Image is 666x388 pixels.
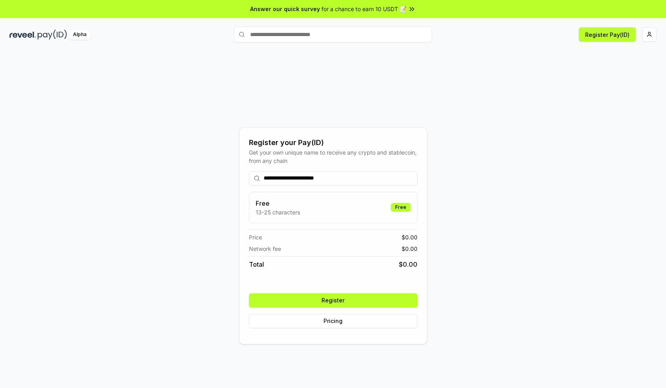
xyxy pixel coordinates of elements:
span: Answer our quick survey [250,5,320,13]
div: Register your Pay(ID) [249,137,417,148]
button: Pricing [249,314,417,328]
button: Register Pay(ID) [579,27,636,42]
span: Network fee [249,245,281,253]
span: $ 0.00 [402,245,417,253]
img: reveel_dark [10,30,36,40]
div: Free [391,203,411,212]
span: for a chance to earn 10 USDT 📝 [322,5,406,13]
div: Get your own unique name to receive any crypto and stablecoin, from any chain [249,148,417,165]
div: Alpha [69,30,91,40]
span: $ 0.00 [402,233,417,241]
span: $ 0.00 [399,260,417,269]
h3: Free [256,199,300,208]
span: Price [249,233,262,241]
img: pay_id [38,30,67,40]
button: Register [249,293,417,308]
p: 13-25 characters [256,208,300,216]
span: Total [249,260,264,269]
